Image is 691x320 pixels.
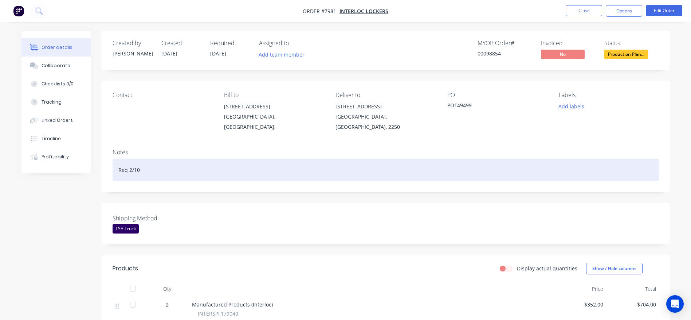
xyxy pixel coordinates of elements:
[609,301,656,308] span: $704.00
[113,50,153,57] div: [PERSON_NAME]
[556,301,603,308] span: $352.00
[604,40,659,47] div: Status
[255,50,308,59] button: Add team member
[113,149,659,156] div: Notes
[113,92,212,99] div: Contact
[13,5,24,16] img: Factory
[335,112,435,132] div: [GEOGRAPHIC_DATA], [GEOGRAPHIC_DATA], 2250
[21,93,91,111] button: Tracking
[161,40,201,47] div: Created
[224,92,324,99] div: Bill to
[210,50,226,57] span: [DATE]
[666,295,684,313] div: Open Intercom Messenger
[555,101,588,111] button: Add labels
[606,282,659,296] div: Total
[113,264,138,273] div: Products
[21,130,91,148] button: Timeline
[339,8,388,15] a: Interloc Lockers
[161,50,177,57] span: [DATE]
[447,92,547,99] div: PO
[259,40,332,47] div: Assigned to
[604,50,648,59] span: Production Plan...
[447,101,538,112] div: PO149499
[210,40,250,47] div: Required
[335,101,435,112] div: [STREET_ADDRESS]
[335,92,435,99] div: Deliver to
[224,101,324,132] div: [STREET_ADDRESS][GEOGRAPHIC_DATA], [GEOGRAPHIC_DATA],
[42,44,72,51] div: Order details
[113,224,139,234] div: TSA Truck
[541,50,585,59] span: No
[42,99,62,105] div: Tracking
[21,75,91,93] button: Checklists 0/0
[224,101,324,112] div: [STREET_ADDRESS]
[606,5,642,17] button: Options
[113,159,659,181] div: Req 2/10
[21,38,91,57] button: Order details
[192,301,273,308] span: Manufactured Products (Interloc)
[646,5,682,16] button: Edit Order
[21,57,91,75] button: Collaborate
[586,263,643,274] button: Show / Hide columns
[113,214,204,223] label: Shipping Method
[21,111,91,130] button: Linked Orders
[42,154,69,160] div: Profitability
[21,148,91,166] button: Profitability
[42,117,73,124] div: Linked Orders
[224,112,324,132] div: [GEOGRAPHIC_DATA], [GEOGRAPHIC_DATA],
[478,50,532,57] div: 00098854
[166,301,169,308] span: 2
[553,282,606,296] div: Price
[559,92,659,99] div: Labels
[541,40,596,47] div: Invoiced
[259,50,309,59] button: Add team member
[42,135,61,142] div: Timeline
[335,101,435,132] div: [STREET_ADDRESS][GEOGRAPHIC_DATA], [GEOGRAPHIC_DATA], 2250
[42,81,74,87] div: Checklists 0/0
[566,5,602,16] button: Close
[303,8,339,15] span: Order #7981 -
[42,62,70,69] div: Collaborate
[478,40,532,47] div: MYOB Order #
[145,282,189,296] div: Qty
[198,310,238,317] span: INTERSPF179040
[604,50,648,61] button: Production Plan...
[517,265,577,272] label: Display actual quantities
[113,40,153,47] div: Created by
